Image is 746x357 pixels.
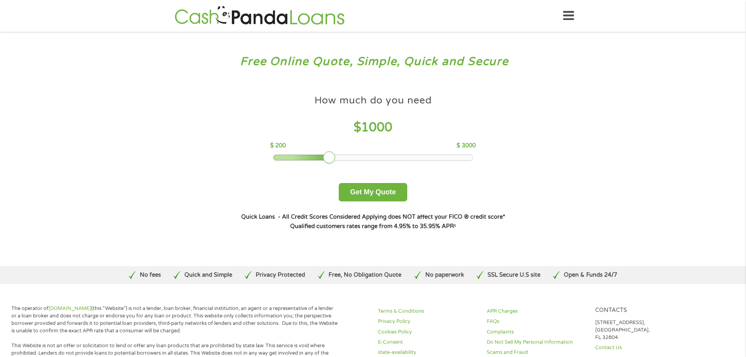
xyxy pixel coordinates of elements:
a: Do Not Sell My Personal Information [487,339,586,346]
a: E-Consent [378,339,477,346]
h3: Free Online Quote, Simple, Quick and Secure [23,54,724,69]
p: $ 3000 [457,141,476,150]
p: SSL Secure U.S site [488,271,540,279]
a: Terms & Conditions [378,308,477,315]
h4: Contacts [595,307,695,314]
h4: $ [270,120,476,136]
p: No fees [140,271,161,279]
a: state-availability [378,349,477,356]
span: 1000 [361,120,392,135]
p: Quick and Simple [184,271,232,279]
p: [STREET_ADDRESS], [GEOGRAPHIC_DATA], FL 32804. [595,319,695,341]
p: $ 200 [270,141,286,150]
p: Privacy Protected [256,271,305,279]
a: Contact Us [595,344,695,352]
button: Get My Quote [339,183,407,201]
p: The operator of (this “Website”) is not a lender, loan broker, financial institution, an agent or... [11,305,338,335]
a: APR Charges [487,308,586,315]
a: [DOMAIN_NAME] [49,305,91,312]
h4: How much do you need [314,94,432,107]
p: Free, No Obligation Quote [329,271,401,279]
a: Cookies Policy [378,328,477,336]
img: GetLoanNow Logo [172,5,347,27]
a: FAQs [487,318,586,325]
strong: Qualified customers rates range from 4.95% to 35.95% APR¹ [290,223,456,230]
p: No paperwork [425,271,464,279]
a: Privacy Policy [378,318,477,325]
a: Complaints [487,328,586,336]
strong: Applying does NOT affect your FICO ® credit score* [362,214,505,220]
p: Open & Funds 24/7 [564,271,617,279]
strong: Quick Loans - All Credit Scores Considered [241,214,360,220]
a: Scams and Fraud [487,349,586,356]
